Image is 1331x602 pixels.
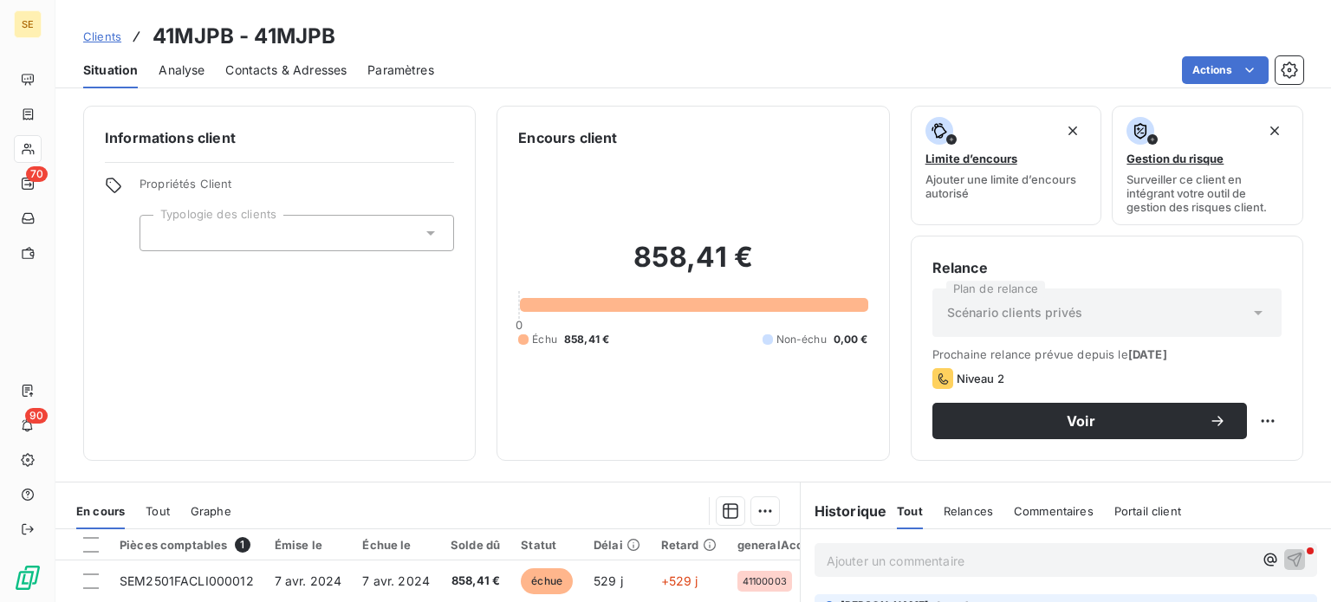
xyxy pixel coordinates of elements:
div: Solde dû [451,538,500,552]
button: Gestion du risqueSurveiller ce client en intégrant votre outil de gestion des risques client. [1112,106,1303,225]
span: Prochaine relance prévue depuis le [932,347,1282,361]
div: Statut [521,538,573,552]
span: Échu [532,332,557,347]
span: 0,00 € [834,332,868,347]
span: Situation [83,61,138,79]
span: En cours [76,504,125,518]
span: 529 j [594,573,623,588]
span: +529 j [661,573,698,588]
span: SEM2501FACLI000012 [120,573,254,588]
span: Surveiller ce client en intégrant votre outil de gestion des risques client. [1126,172,1289,214]
span: Voir [953,414,1209,428]
span: Commentaires [1014,504,1094,518]
button: Actions [1182,56,1269,84]
div: Émise le [275,538,342,552]
h6: Informations client [105,127,454,148]
span: Tout [897,504,923,518]
button: Voir [932,403,1247,439]
div: generalAccountId [737,538,840,552]
h3: 41MJPB - 41MJPB [153,21,335,52]
span: 7 avr. 2024 [362,573,430,588]
span: Gestion du risque [1126,152,1224,165]
span: 70 [26,166,48,182]
span: Graphe [191,504,231,518]
span: Relances [944,504,993,518]
span: Portail client [1114,504,1181,518]
h6: Encours client [518,127,617,148]
span: 0 [516,318,523,332]
span: 7 avr. 2024 [275,573,342,588]
div: Retard [661,538,717,552]
span: Ajouter une limite d’encours autorisé [925,172,1088,200]
h6: Historique [801,501,887,521]
h2: 858,41 € [518,240,867,292]
img: Logo LeanPay [14,564,42,592]
span: 858,41 € [564,332,609,347]
h6: Relance [932,257,1282,278]
span: échue [521,568,573,594]
span: Niveau 2 [957,372,1004,385]
span: Clients [83,29,121,43]
a: Clients [83,28,121,45]
div: Pièces comptables [120,537,254,553]
span: 90 [25,408,48,424]
span: Scénario clients privés [947,304,1082,321]
span: Tout [146,504,170,518]
span: 41100003 [743,576,787,586]
input: Ajouter une valeur [154,225,168,241]
iframe: Intercom live chat [1272,543,1314,585]
span: 1 [235,537,250,553]
span: Limite d’encours [925,152,1017,165]
div: SE [14,10,42,38]
div: Échue le [362,538,430,552]
span: Non-échu [776,332,827,347]
div: Délai [594,538,640,552]
span: Contacts & Adresses [225,61,347,79]
span: Propriétés Client [140,177,454,201]
button: Limite d’encoursAjouter une limite d’encours autorisé [911,106,1102,225]
span: Analyse [159,61,205,79]
span: [DATE] [1128,347,1167,361]
span: Paramètres [367,61,434,79]
span: 858,41 € [451,573,500,590]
